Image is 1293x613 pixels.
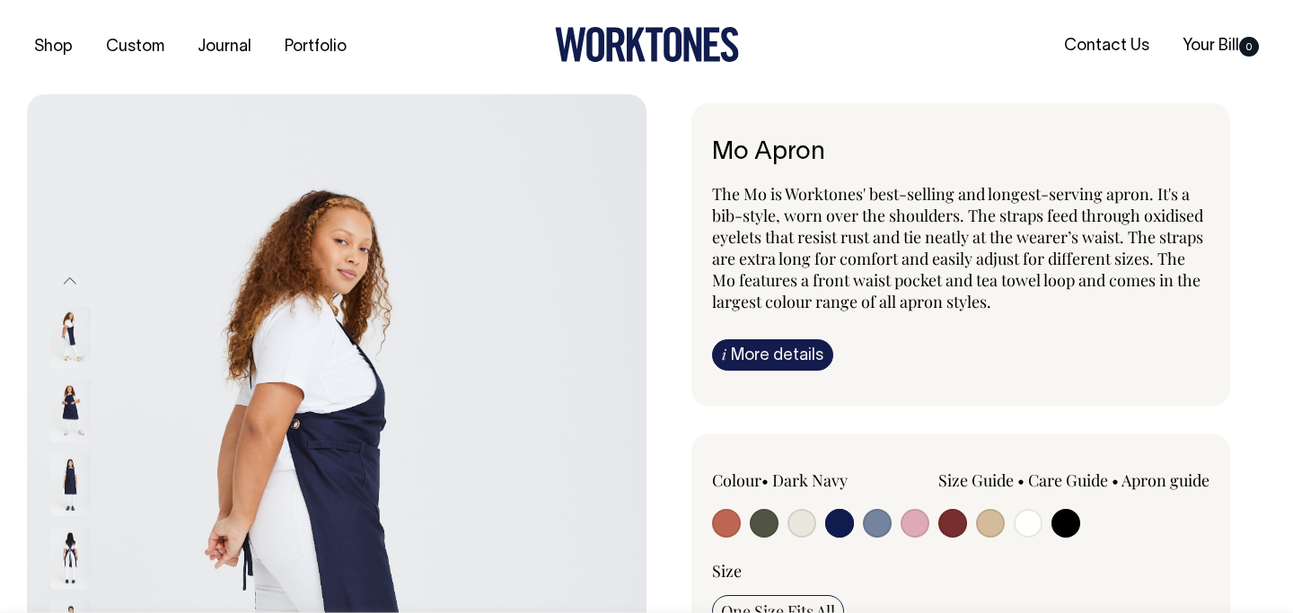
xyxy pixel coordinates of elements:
a: Portfolio [277,32,354,62]
div: Size [712,560,1209,582]
a: Shop [27,32,80,62]
span: 0 [1239,37,1259,57]
a: Your Bill0 [1175,31,1266,61]
span: • [1017,469,1025,491]
span: The Mo is Worktones' best-selling and longest-serving apron. It's a bib-style, worn over the shou... [712,183,1203,312]
span: • [761,469,769,491]
span: i [722,345,726,363]
img: dark-navy [50,453,91,516]
button: Previous [57,260,84,301]
span: • [1112,469,1119,491]
div: Colour [712,469,911,491]
img: dark-navy [50,306,91,369]
a: iMore details [712,339,833,371]
a: Contact Us [1057,31,1157,61]
a: Size Guide [938,469,1014,491]
a: Journal [190,32,259,62]
a: Apron guide [1121,469,1209,491]
a: Care Guide [1028,469,1108,491]
a: Custom [99,32,172,62]
h6: Mo Apron [712,139,1209,167]
img: dark-navy [50,527,91,590]
img: dark-navy [50,380,91,442]
label: Dark Navy [772,469,848,491]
